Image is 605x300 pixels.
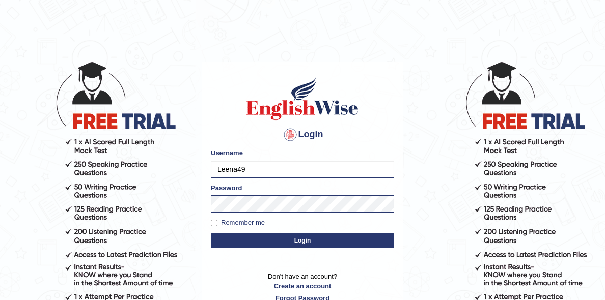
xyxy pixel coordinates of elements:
[211,233,394,248] button: Login
[211,281,394,291] a: Create an account
[244,76,361,122] img: Logo of English Wise sign in for intelligent practice with AI
[211,148,243,158] label: Username
[211,183,242,193] label: Password
[211,220,217,226] input: Remember me
[211,218,265,228] label: Remember me
[211,127,394,143] h4: Login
